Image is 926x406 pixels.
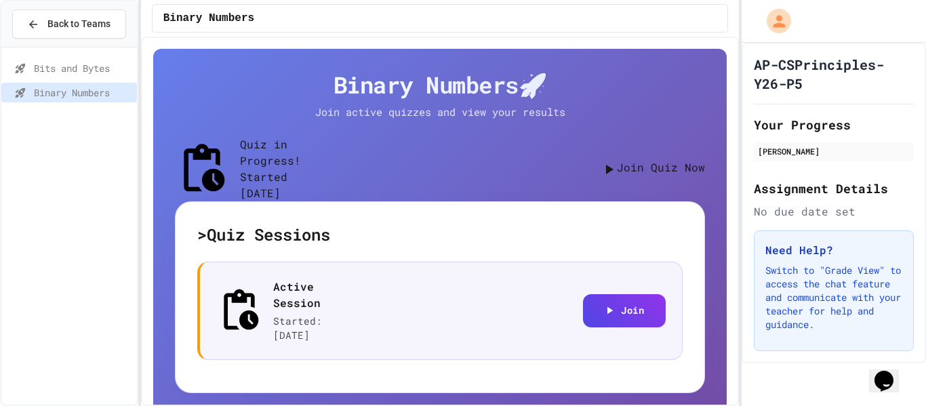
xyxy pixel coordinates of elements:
div: [PERSON_NAME] [758,145,910,157]
h2: Assignment Details [754,179,914,198]
h4: Binary Numbers 🚀 [175,70,706,99]
button: Back to Teams [12,9,126,39]
div: My Account [752,5,794,37]
span: Back to Teams [47,17,110,31]
button: Join [583,294,666,327]
span: Binary Numbers [163,10,254,26]
h1: AP-CSPrinciples-Y26-P5 [754,55,914,93]
h5: > Quiz Sessions [197,224,683,245]
iframe: chat widget [869,352,912,392]
span: Bits and Bytes [34,61,132,75]
button: Join Quiz Now [601,159,705,178]
p: Join active quizzes and view your results [287,104,592,120]
h2: Your Progress [754,115,914,134]
span: Binary Numbers [34,85,132,100]
p: Started: [DATE] [273,314,322,343]
p: Active Session [273,279,322,311]
p: Switch to "Grade View" to access the chat feature and communicate with your teacher for help and ... [765,264,902,331]
div: No due date set [754,203,914,220]
p: Started [DATE] [240,169,301,201]
h3: Need Help? [765,242,902,258]
h5: Quiz in Progress! [240,136,301,169]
